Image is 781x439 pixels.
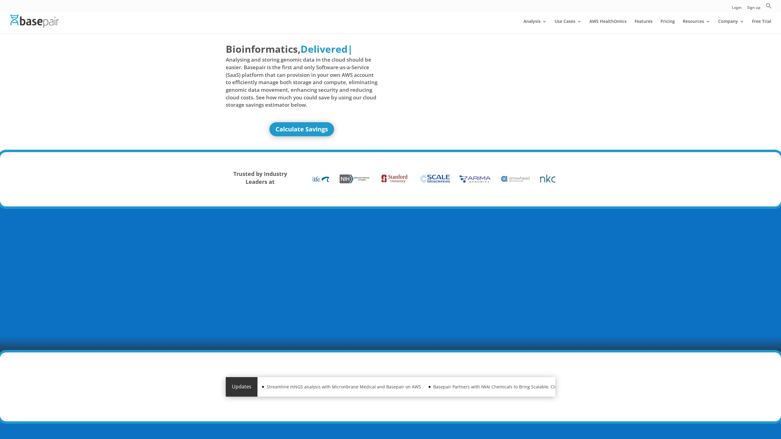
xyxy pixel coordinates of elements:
span: Bioinformatics, [226,42,301,56]
a: Sign up [747,6,760,12]
div: Updates [226,377,257,397]
span: | [347,42,353,55]
strong: Trusted by Industry Leaders at [233,170,287,185]
span: Delivered [301,42,347,55]
img: Basepair [10,15,59,28]
a: Features [635,19,653,34]
a: Pricing [660,19,675,34]
a: Calculate Savings [269,122,334,136]
a: Free Trial [752,19,771,34]
a: Company [718,19,744,34]
a: Use Cases [555,19,581,34]
a: Search Icon Link [766,3,772,12]
a: Login [732,6,742,12]
iframe: Basepair - NGS Analysis Simplified [395,42,547,127]
a: Resources [683,19,710,34]
svg: Search [766,3,772,9]
a: AWS HealthOmics [589,19,627,34]
a: Analysis [524,19,547,34]
span: Analysing and storing genomic data in the cloud should be easier. Basepair is the first and only ... [226,56,378,109]
a: Streamline mNGS analysis with Micronbrane Medical and Basepair on AWS [553,383,708,391]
